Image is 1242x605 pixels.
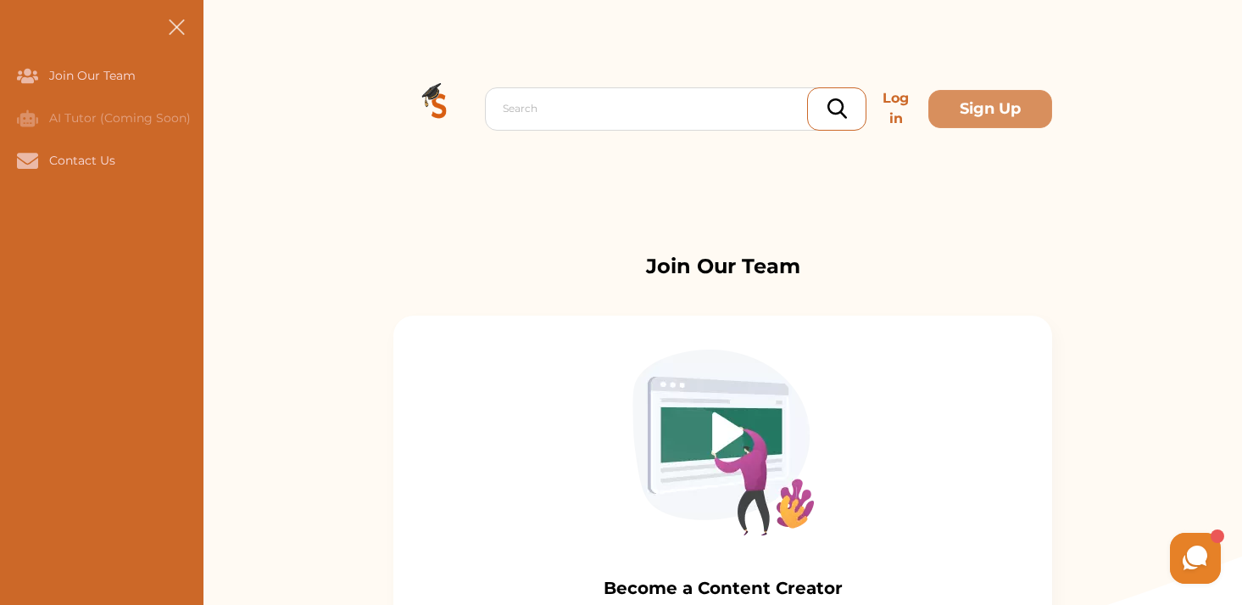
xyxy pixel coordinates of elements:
p: Log in [870,81,922,136]
p: Become a Content Creator [393,575,1052,601]
iframe: HelpCrunch [835,529,1225,588]
img: Creator-Image [632,350,814,535]
button: Sign Up [928,90,1052,128]
img: search_icon [827,98,847,119]
img: Logo [393,48,485,170]
p: Join Our Team [393,251,1052,282]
